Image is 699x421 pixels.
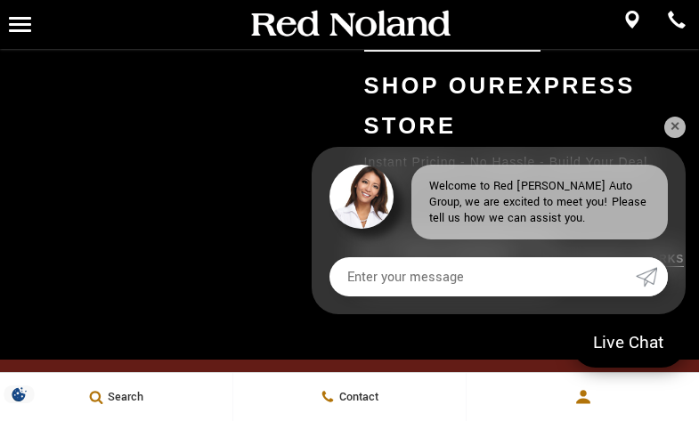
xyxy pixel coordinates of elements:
[335,389,378,405] span: Contact
[584,331,673,355] span: Live Chat
[467,375,699,419] button: Open user profile menu
[572,319,686,368] a: Live Chat
[248,9,452,40] img: Red Noland Auto Group
[636,257,668,296] a: Submit
[103,389,143,405] span: Search
[329,257,636,296] input: Enter your message
[411,165,668,239] div: Welcome to Red [PERSON_NAME] Auto Group, we are excited to meet you! Please tell us how we can as...
[364,66,686,146] div: Shop Our Express Store
[329,165,394,229] img: Agent profile photo
[248,16,452,32] a: Red Noland Auto Group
